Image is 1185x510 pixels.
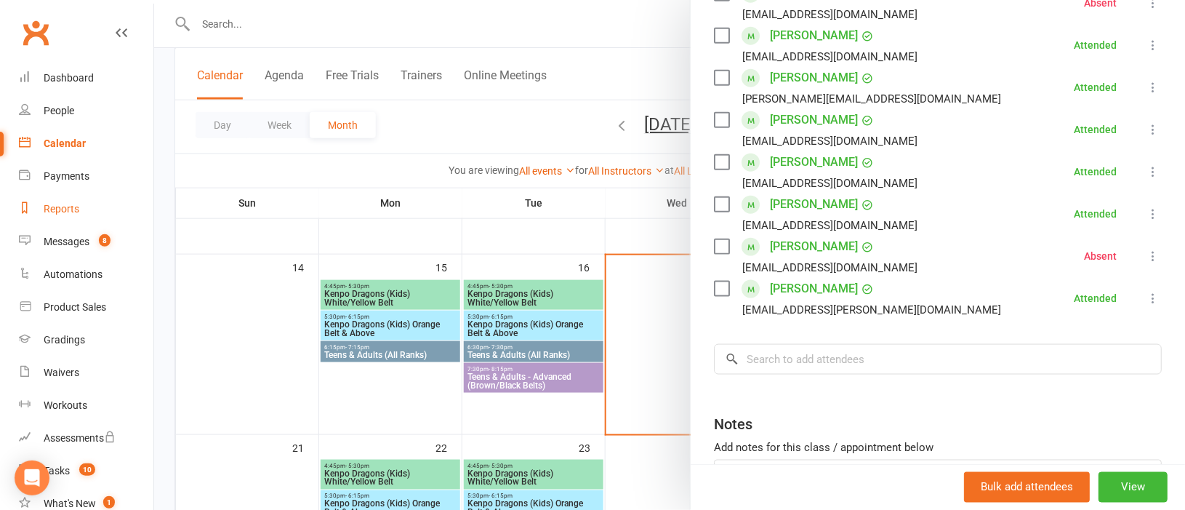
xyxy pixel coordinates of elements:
a: Calendar [19,127,153,160]
a: Clubworx [17,15,54,51]
div: [EMAIL_ADDRESS][PERSON_NAME][DOMAIN_NAME] [742,300,1001,319]
div: [EMAIL_ADDRESS][DOMAIN_NAME] [742,258,917,277]
div: Attended [1074,167,1117,177]
div: Automations [44,268,103,280]
div: Waivers [44,367,79,378]
span: 10 [79,463,95,476]
a: Payments [19,160,153,193]
div: Dashboard [44,72,94,84]
a: Workouts [19,389,153,422]
div: Notes [714,414,752,434]
a: Dashboard [19,62,153,95]
a: [PERSON_NAME] [770,193,858,216]
div: Messages [44,236,89,247]
div: Reports [44,203,79,215]
a: [PERSON_NAME] [770,277,858,300]
a: Gradings [19,324,153,356]
div: Attended [1074,40,1117,50]
div: Gradings [44,334,85,346]
input: Search to add attendees [714,344,1162,375]
div: Tasks [44,465,70,477]
a: Assessments [19,422,153,455]
div: Attended [1074,124,1117,135]
a: Automations [19,258,153,291]
span: 1 [103,496,115,509]
div: [EMAIL_ADDRESS][DOMAIN_NAME] [742,5,917,24]
button: Bulk add attendees [964,472,1090,503]
a: [PERSON_NAME] [770,66,858,89]
div: [EMAIL_ADDRESS][DOMAIN_NAME] [742,174,917,193]
div: Workouts [44,399,87,411]
a: People [19,95,153,127]
div: People [44,105,74,116]
a: [PERSON_NAME] [770,235,858,258]
div: What's New [44,498,96,509]
a: Tasks 10 [19,455,153,487]
div: [EMAIL_ADDRESS][DOMAIN_NAME] [742,132,917,151]
div: Payments [44,170,89,182]
div: Open Intercom Messenger [15,461,49,495]
a: [PERSON_NAME] [770,151,858,174]
a: Product Sales [19,291,153,324]
a: Messages 8 [19,226,153,258]
div: [PERSON_NAME][EMAIL_ADDRESS][DOMAIN_NAME] [742,89,1001,108]
div: Attended [1074,209,1117,219]
div: Add notes for this class / appointment below [714,439,1162,456]
div: Calendar [44,138,86,149]
div: Assessments [44,432,116,444]
a: [PERSON_NAME] [770,108,858,132]
a: [PERSON_NAME] [770,24,858,47]
div: Attended [1074,293,1117,303]
div: [EMAIL_ADDRESS][DOMAIN_NAME] [742,47,917,66]
div: Product Sales [44,301,106,313]
a: Waivers [19,356,153,389]
div: Attended [1074,82,1117,92]
a: Reports [19,193,153,226]
button: View [1098,472,1168,503]
span: 8 [99,234,111,247]
div: [EMAIL_ADDRESS][DOMAIN_NAME] [742,216,917,235]
div: Absent [1084,251,1117,261]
